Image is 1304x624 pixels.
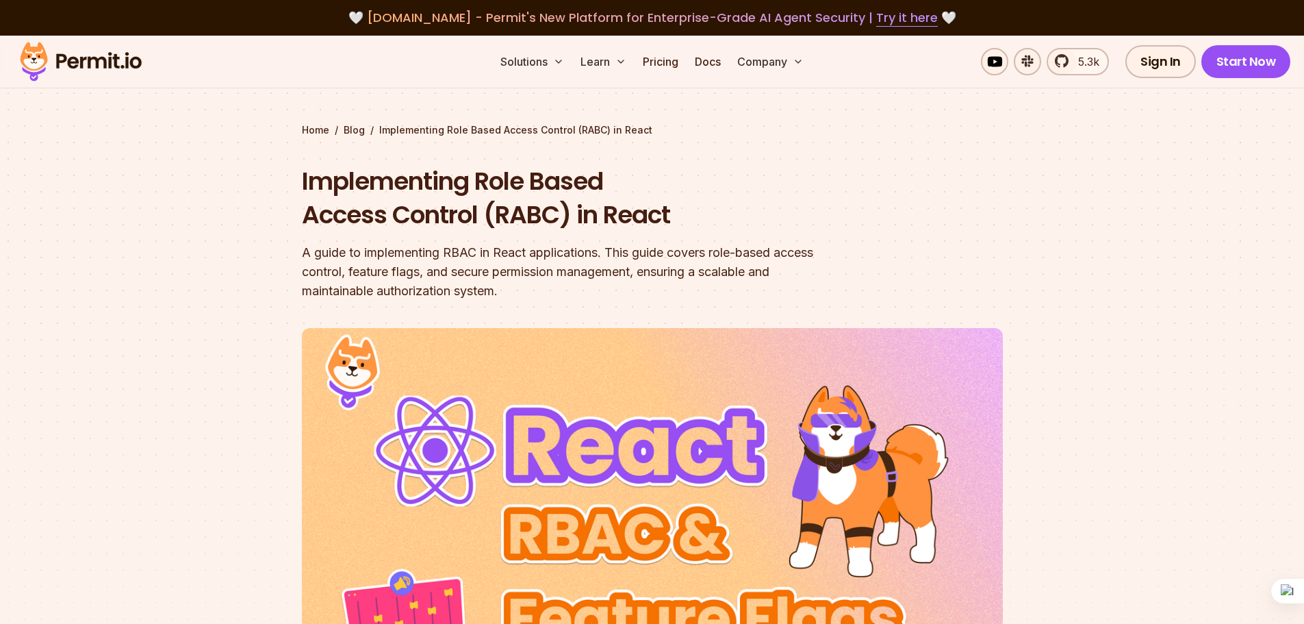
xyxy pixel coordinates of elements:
a: Pricing [637,48,684,75]
span: 5.3k [1070,53,1099,70]
a: Docs [689,48,726,75]
a: Try it here [876,9,938,27]
button: Solutions [495,48,570,75]
a: Start Now [1201,45,1291,78]
a: 5.3k [1047,48,1109,75]
a: Blog [344,123,365,137]
h1: Implementing Role Based Access Control (RABC) in React [302,164,828,232]
span: [DOMAIN_NAME] - Permit's New Platform for Enterprise-Grade AI Agent Security | [367,9,938,26]
div: / / [302,123,1003,137]
a: Home [302,123,329,137]
div: 🤍 🤍 [33,8,1271,27]
div: A guide to implementing RBAC in React applications. This guide covers role-based access control, ... [302,243,828,301]
button: Learn [575,48,632,75]
img: Permit logo [14,38,148,85]
a: Sign In [1125,45,1196,78]
button: Company [732,48,809,75]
